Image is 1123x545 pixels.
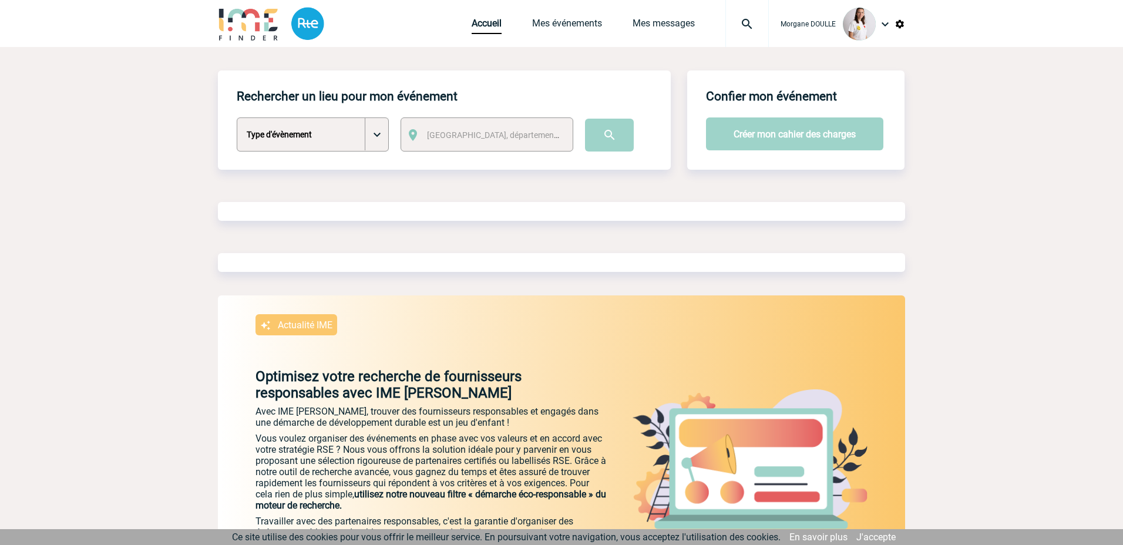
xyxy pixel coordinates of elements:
h4: Rechercher un lieu pour mon événement [237,89,458,103]
p: Vous voulez organiser des événements en phase avec vos valeurs et en accord avec votre stratégie ... [255,433,608,511]
img: actu.png [633,389,868,529]
button: Créer mon cahier des charges [706,117,883,150]
a: Accueil [472,18,502,34]
span: [GEOGRAPHIC_DATA], département, région... [427,130,590,140]
a: Mes messages [633,18,695,34]
img: IME-Finder [218,7,279,41]
span: Ce site utilise des cookies pour vous offrir le meilleur service. En poursuivant votre navigation... [232,531,781,543]
span: Morgane DOULLE [781,20,836,28]
p: Optimisez votre recherche de fournisseurs responsables avec IME [PERSON_NAME] [218,368,608,401]
p: Actualité IME [278,319,332,331]
span: utilisez notre nouveau filtre « démarche éco-responsable » du moteur de recherche. [255,489,606,511]
a: En savoir plus [789,531,848,543]
input: Submit [585,119,634,152]
h4: Confier mon événement [706,89,837,103]
a: J'accepte [856,531,896,543]
p: Avec IME [PERSON_NAME], trouver des fournisseurs responsables et engagés dans une démarche de dév... [255,406,608,428]
img: 130205-0.jpg [843,8,876,41]
a: Mes événements [532,18,602,34]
